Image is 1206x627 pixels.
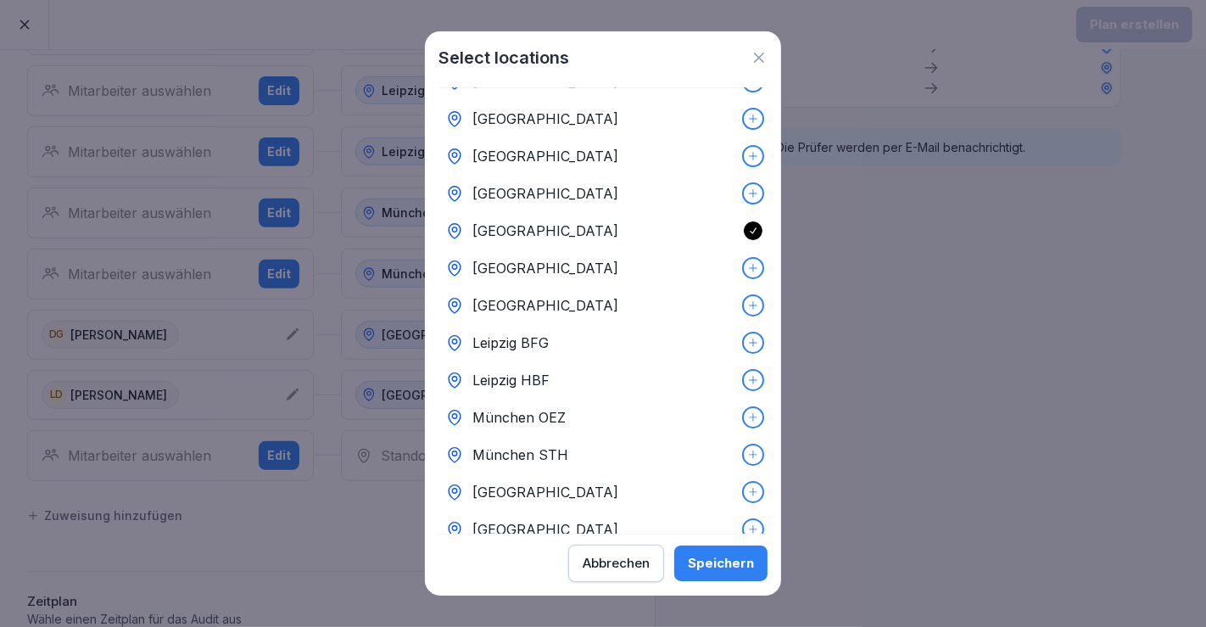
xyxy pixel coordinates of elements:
[472,445,568,465] p: München STH
[568,545,664,582] button: Abbrechen
[472,407,566,428] p: München OEZ
[674,546,768,581] button: Speichern
[688,554,754,573] div: Speichern
[472,183,618,204] p: [GEOGRAPHIC_DATA]
[583,554,650,573] div: Abbrechen
[472,146,618,166] p: [GEOGRAPHIC_DATA]
[472,482,618,502] p: [GEOGRAPHIC_DATA]
[472,519,618,540] p: [GEOGRAPHIC_DATA]
[472,221,618,241] p: [GEOGRAPHIC_DATA]
[472,295,618,316] p: [GEOGRAPHIC_DATA]
[472,370,550,390] p: Leipzig HBF
[438,45,569,70] h1: Select locations
[472,258,618,278] p: [GEOGRAPHIC_DATA]
[472,109,618,129] p: [GEOGRAPHIC_DATA]
[472,333,549,353] p: Leipzig BFG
